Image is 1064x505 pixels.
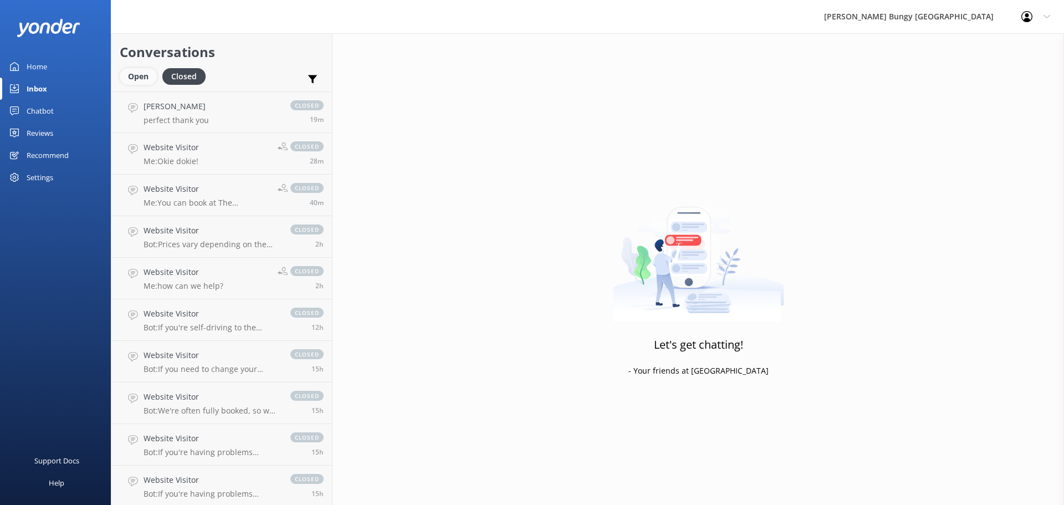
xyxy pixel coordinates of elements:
[144,323,279,333] p: Bot: If you're self-driving to the [GEOGRAPHIC_DATA], please allow 1.5 hours for your activity. I...
[111,424,332,466] a: Website VisitorBot:If you're having problems retrieving your photos or videos, please email [EMAI...
[162,70,211,82] a: Closed
[144,141,199,154] h4: Website Visitor
[144,281,223,291] p: Me: how can we help?
[311,323,324,332] span: Aug 24 2025 12:03am (UTC +12:00) Pacific/Auckland
[27,78,47,100] div: Inbox
[290,391,324,401] span: closed
[144,308,279,320] h4: Website Visitor
[290,183,324,193] span: closed
[49,472,64,494] div: Help
[310,156,324,166] span: Aug 24 2025 12:06pm (UTC +12:00) Pacific/Auckland
[144,266,223,278] h4: Website Visitor
[290,266,324,276] span: closed
[111,133,332,175] a: Website VisitorMe:Okie dokie!closed28m
[144,183,269,195] h4: Website Visitor
[144,156,199,166] p: Me: Okie dokie!
[144,198,269,208] p: Me: You can book at The [GEOGRAPHIC_DATA] ([STREET_ADDRESS]) or at the [GEOGRAPHIC_DATA] ([GEOGRA...
[27,100,54,122] div: Chatbot
[120,68,157,85] div: Open
[111,258,332,299] a: Website VisitorMe:how can we help?closed2h
[144,225,279,237] h4: Website Visitor
[628,365,769,377] p: - Your friends at [GEOGRAPHIC_DATA]
[27,55,47,78] div: Home
[111,299,332,341] a: Website VisitorBot:If you're self-driving to the [GEOGRAPHIC_DATA], please allow 1.5 hours for yo...
[144,432,279,445] h4: Website Visitor
[290,308,324,318] span: closed
[310,115,324,124] span: Aug 24 2025 12:15pm (UTC +12:00) Pacific/Auckland
[144,489,279,499] p: Bot: If you're having problems retrieving your photos or videos, please email [EMAIL_ADDRESS][DOM...
[27,144,69,166] div: Recommend
[144,406,279,416] p: Bot: We're often fully booked, so we highly recommend booking in advance to get your preferred ti...
[120,70,162,82] a: Open
[111,175,332,216] a: Website VisitorMe:You can book at The [GEOGRAPHIC_DATA] ([STREET_ADDRESS]) or at the [GEOGRAPHIC_...
[654,336,743,354] h3: Let's get chatting!
[144,474,279,486] h4: Website Visitor
[290,474,324,484] span: closed
[290,141,324,151] span: closed
[144,349,279,361] h4: Website Visitor
[111,382,332,424] a: Website VisitorBot:We're often fully booked, so we highly recommend booking in advance to get you...
[290,432,324,442] span: closed
[310,198,324,207] span: Aug 24 2025 11:54am (UTC +12:00) Pacific/Auckland
[311,447,324,457] span: Aug 23 2025 08:41pm (UTC +12:00) Pacific/Auckland
[111,216,332,258] a: Website VisitorBot:Prices vary depending on the activity and location. For the latest rates, plea...
[311,364,324,374] span: Aug 23 2025 09:30pm (UTC +12:00) Pacific/Auckland
[144,115,209,125] p: perfect thank you
[34,450,79,472] div: Support Docs
[27,166,53,188] div: Settings
[111,341,332,382] a: Website VisitorBot:If you need to change your booking, please give us a call on [PHONE_NUMBER], [...
[111,91,332,133] a: [PERSON_NAME]perfect thank youclosed19m
[162,68,206,85] div: Closed
[290,100,324,110] span: closed
[311,406,324,415] span: Aug 23 2025 09:16pm (UTC +12:00) Pacific/Auckland
[613,183,784,322] img: artwork of a man stealing a conversation from at giant smartphone
[311,489,324,498] span: Aug 23 2025 08:39pm (UTC +12:00) Pacific/Auckland
[144,391,279,403] h4: Website Visitor
[144,239,279,249] p: Bot: Prices vary depending on the activity and location. For the latest rates, please check out o...
[290,225,324,234] span: closed
[120,42,324,63] h2: Conversations
[144,364,279,374] p: Bot: If you need to change your booking, please give us a call on [PHONE_NUMBER], [PHONE_NUMBER] ...
[144,100,209,113] h4: [PERSON_NAME]
[17,19,80,37] img: yonder-white-logo.png
[144,447,279,457] p: Bot: If you're having problems retrieving your photos or videos, please email [EMAIL_ADDRESS][DOM...
[27,122,53,144] div: Reviews
[290,349,324,359] span: closed
[315,281,324,290] span: Aug 24 2025 10:00am (UTC +12:00) Pacific/Auckland
[315,239,324,249] span: Aug 24 2025 10:09am (UTC +12:00) Pacific/Auckland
